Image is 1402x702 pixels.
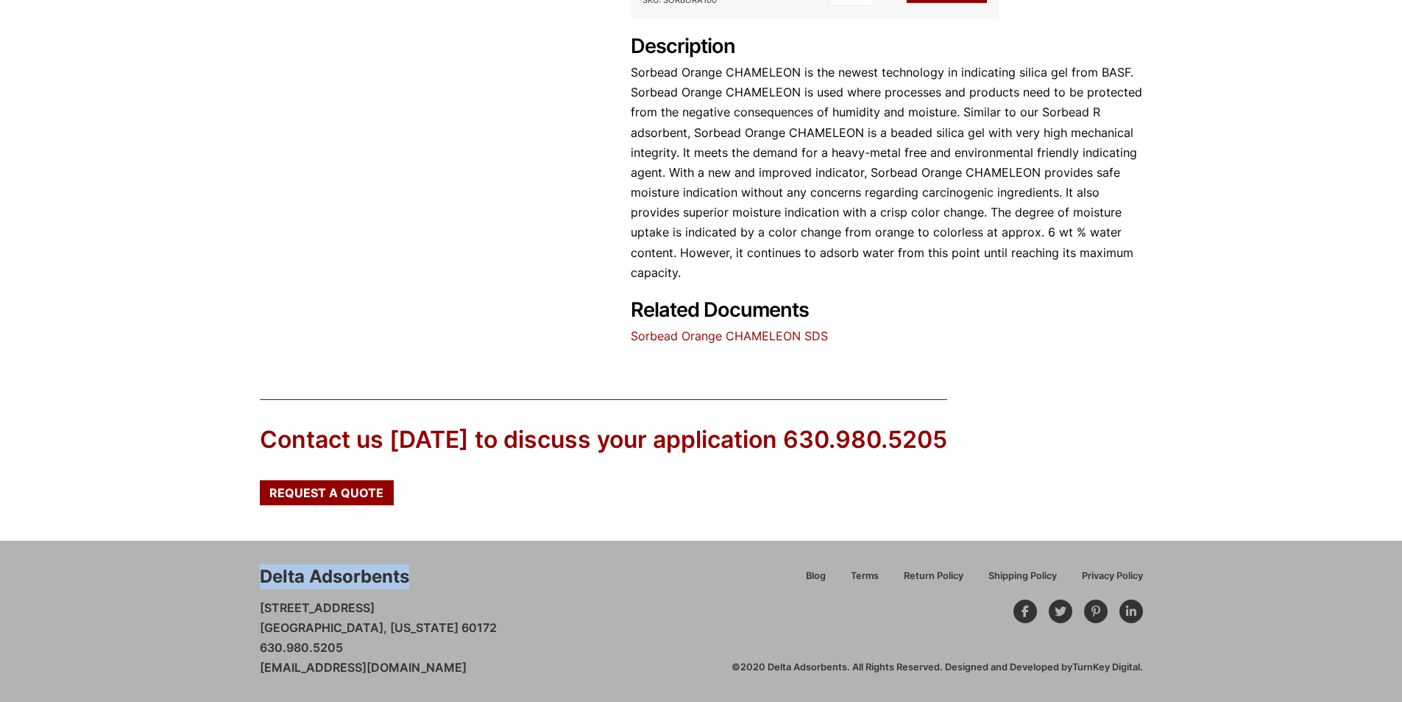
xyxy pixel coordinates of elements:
[1082,572,1143,581] span: Privacy Policy
[976,568,1069,594] a: Shipping Policy
[260,660,467,675] a: [EMAIL_ADDRESS][DOMAIN_NAME]
[838,568,891,594] a: Terms
[631,329,828,343] a: Sorbead Orange CHAMELEON SDS
[1069,568,1143,594] a: Privacy Policy
[891,568,976,594] a: Return Policy
[732,661,1143,674] div: ©2020 Delta Adsorbents. All Rights Reserved. Designed and Developed by .
[260,424,947,457] div: Contact us [DATE] to discuss your application 630.980.5205
[269,487,383,499] span: Request a Quote
[806,572,826,581] span: Blog
[793,568,838,594] a: Blog
[260,480,394,505] a: Request a Quote
[851,572,879,581] span: Terms
[631,63,1143,283] p: Sorbead Orange CHAMELEON is the newest technology in indicating silica gel from BASF. Sorbead Ora...
[1072,661,1140,673] a: TurnKey Digital
[260,598,497,678] p: [STREET_ADDRESS] [GEOGRAPHIC_DATA], [US_STATE] 60172 630.980.5205
[904,572,963,581] span: Return Policy
[260,564,409,589] div: Delta Adsorbents
[988,572,1057,581] span: Shipping Policy
[631,35,1143,59] h2: Description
